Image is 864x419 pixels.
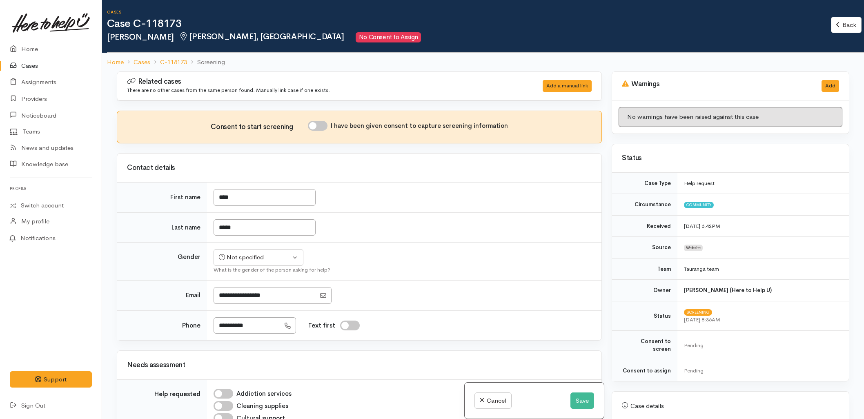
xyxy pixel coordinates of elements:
[684,309,712,316] span: Screening
[10,371,92,388] button: Support
[127,87,330,94] small: There are no other cases from the same person found. Manually link case if one exists.
[171,223,200,232] label: Last name
[684,287,772,294] b: [PERSON_NAME] (Here to Help U)
[612,173,677,194] td: Case Type
[211,123,307,131] h3: Consent to start screening
[178,252,200,262] label: Gender
[182,321,200,330] label: Phone
[684,223,720,230] time: [DATE] 6:42PM
[331,121,508,131] label: I have been given consent to capture screening information
[107,58,124,67] a: Home
[684,265,719,272] span: Tauranga team
[127,361,592,369] h3: Needs assessment
[831,17,862,33] a: Back
[822,80,839,92] button: Add
[214,249,303,266] button: Not specified
[622,154,839,162] h3: Status
[612,280,677,301] td: Owner
[236,389,292,399] label: Addiction services
[308,321,335,330] label: Text first
[179,31,344,42] span: [PERSON_NAME], [GEOGRAPHIC_DATA]
[134,58,150,67] a: Cases
[187,58,225,67] li: Screening
[127,78,512,86] h3: Related cases
[170,193,200,202] label: First name
[612,360,677,381] td: Consent to assign
[612,215,677,237] td: Received
[612,237,677,259] td: Source
[619,107,842,127] div: No warnings have been raised against this case
[219,253,291,262] div: Not specified
[684,316,839,324] div: [DATE] 8:36AM
[570,392,594,409] button: Save
[236,401,288,411] label: Cleaning supplies
[684,367,839,375] div: Pending
[10,183,92,194] h6: Profile
[214,266,592,274] div: What is the gender of the person asking for help?
[160,58,187,67] a: C-118173
[684,202,714,208] span: Community
[474,392,512,409] a: Cancel
[684,245,703,251] span: Website
[612,194,677,216] td: Circumstance
[612,258,677,280] td: Team
[186,291,200,300] label: Email
[677,173,849,194] td: Help request
[622,401,839,411] div: Case details
[127,164,592,172] h3: Contact details
[622,80,812,88] h3: Warnings
[684,341,839,350] div: Pending
[356,32,421,42] span: No Consent to Assign
[612,330,677,360] td: Consent to screen
[612,301,677,330] td: Status
[107,18,831,30] h1: Case C-118173
[543,80,592,92] div: Add a manual link
[107,32,831,42] h2: [PERSON_NAME]
[102,53,864,72] nav: breadcrumb
[107,10,831,14] h6: Cases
